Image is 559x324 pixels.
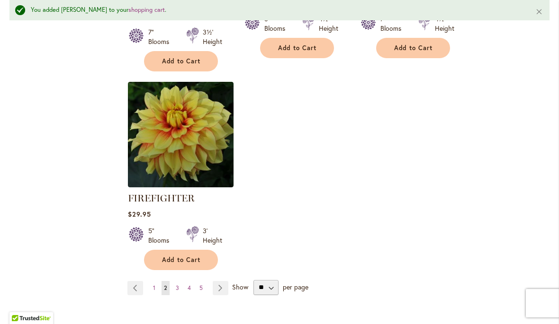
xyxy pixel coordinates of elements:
[185,281,193,295] a: 4
[128,193,195,204] a: FIREFIGHTER
[203,27,222,46] div: 3½' Height
[153,284,155,291] span: 1
[128,180,234,189] a: FIREFIGHTER
[232,282,248,291] span: Show
[380,14,407,33] div: 7" Blooms
[128,6,165,14] a: shopping cart
[144,250,218,270] button: Add to Cart
[151,281,158,295] a: 1
[435,14,454,33] div: 4½' Height
[31,6,521,15] div: You added [PERSON_NAME] to your .
[128,210,151,219] span: $29.95
[199,284,203,291] span: 5
[7,290,34,317] iframe: Launch Accessibility Center
[319,14,338,33] div: 4½' Height
[162,256,201,264] span: Add to Cart
[164,284,167,291] span: 2
[197,281,205,295] a: 5
[278,44,317,52] span: Add to Cart
[173,281,181,295] a: 3
[128,82,234,187] img: FIREFIGHTER
[144,51,218,71] button: Add to Cart
[376,38,450,58] button: Add to Cart
[260,38,334,58] button: Add to Cart
[148,226,175,245] div: 5" Blooms
[162,57,201,65] span: Add to Cart
[283,282,308,291] span: per page
[188,284,191,291] span: 4
[203,226,222,245] div: 3' Height
[394,44,433,52] span: Add to Cart
[176,284,179,291] span: 3
[148,27,175,46] div: 7" Blooms
[264,14,291,33] div: 6" Blooms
